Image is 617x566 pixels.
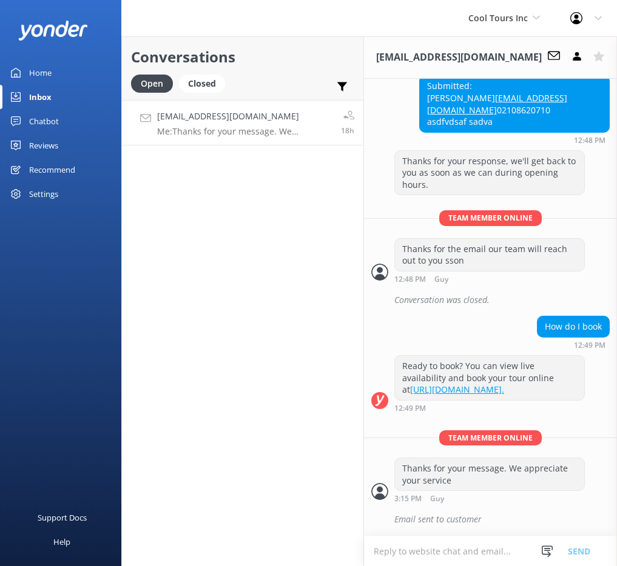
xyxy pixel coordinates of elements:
div: Chatbot [29,109,59,133]
div: Thanks for your response, we'll get back to you as soon as we can during opening hours. [395,151,584,195]
div: Email sent to customer [394,509,610,530]
strong: 12:48 PM [574,137,605,144]
strong: 12:49 PM [574,342,605,349]
a: Closed [179,76,231,90]
div: Home [29,61,52,85]
div: 2025-09-04T00:48:50.520 [371,290,610,310]
strong: 12:49 PM [394,405,426,412]
span: Sep 04 2025 03:15pm (UTC +12:00) Pacific/Auckland [341,125,354,136]
div: Open [131,75,173,93]
span: Team member online [439,430,542,445]
h2: Conversations [131,45,354,68]
strong: 3:15 PM [394,495,422,503]
a: [EMAIL_ADDRESS][DOMAIN_NAME] [427,92,567,116]
p: Me: Thanks for your message. We appreciate your service [157,126,332,137]
h3: [EMAIL_ADDRESS][DOMAIN_NAME] [376,50,542,65]
span: Guy [434,276,448,284]
div: Inbox [29,85,52,109]
div: Sep 04 2025 12:49pm (UTC +12:00) Pacific/Auckland [537,341,610,349]
a: Open [131,76,179,90]
div: Help [53,530,70,554]
div: Reviews [29,133,58,158]
div: Sep 04 2025 03:15pm (UTC +12:00) Pacific/Auckland [394,494,585,503]
span: Team member online [439,210,542,225]
div: Thanks for the email our team will reach out to you sson [395,239,584,271]
span: Cool Tours Inc [468,12,528,24]
div: Closed [179,75,225,93]
div: How do I book [538,316,609,337]
div: Conversation was closed. [394,290,610,310]
div: Support Docs [38,505,87,530]
span: Guy [430,495,444,503]
strong: 12:48 PM [394,276,426,284]
div: Settings [29,182,58,206]
div: Sep 04 2025 12:49pm (UTC +12:00) Pacific/Auckland [394,404,585,412]
h4: [EMAIL_ADDRESS][DOMAIN_NAME] [157,110,332,123]
div: Thanks for your message. We appreciate your service [395,458,584,490]
div: Ready to book? You can view live availability and book your tour online at [395,356,584,400]
img: yonder-white-logo.png [18,21,88,41]
div: 2025-09-04T03:19:21.526 [371,509,610,530]
div: Sep 04 2025 12:48pm (UTC +12:00) Pacific/Auckland [419,136,610,144]
div: Recommend [29,158,75,182]
div: Sep 04 2025 12:48pm (UTC +12:00) Pacific/Auckland [394,275,585,284]
a: [EMAIL_ADDRESS][DOMAIN_NAME]Me:Thanks for your message. We appreciate your service18h [122,100,363,145]
a: [URL][DOMAIN_NAME]. [410,384,504,395]
div: Submitted: [PERSON_NAME] 02108620710 asdfvdsaf sadva [420,76,609,132]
